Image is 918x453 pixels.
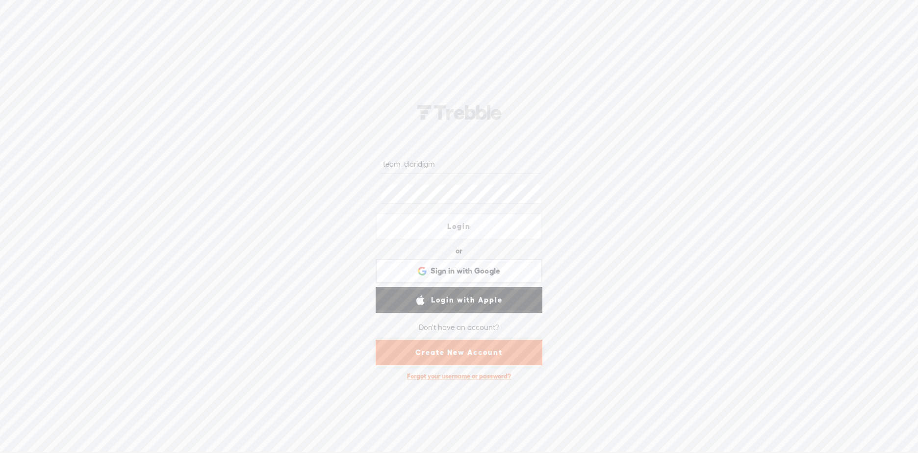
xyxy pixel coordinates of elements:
[376,340,542,365] a: Create New Account
[376,259,542,283] div: Sign in with Google
[376,213,542,240] a: Login
[419,317,499,338] div: Don't have an account?
[402,367,516,385] div: Forgot your username or password?
[431,266,501,276] span: Sign in with Google
[381,154,540,174] input: Username
[376,287,542,313] a: Login with Apple
[456,243,462,259] div: or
